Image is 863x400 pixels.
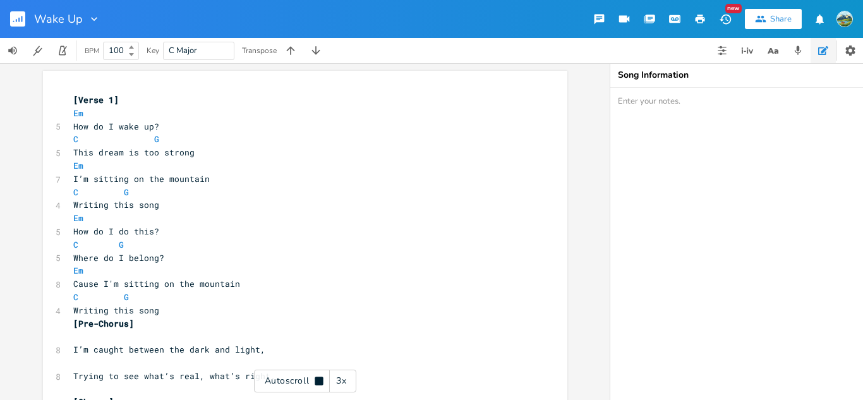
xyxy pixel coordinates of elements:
[169,45,197,56] span: C Major
[73,121,159,132] span: How do I wake up?
[73,199,159,210] span: Writing this song
[34,13,83,25] span: Wake Up
[836,11,853,27] img: brooks mclanahan
[124,291,129,303] span: G
[73,370,275,382] span: Trying to see what’s real, what’s right.
[745,9,802,29] button: Share
[725,4,742,13] div: New
[73,147,195,158] span: This dream is too strong
[154,133,159,145] span: G
[73,160,83,171] span: Em
[618,71,855,80] div: Song Information
[73,94,119,106] span: [Verse 1]
[73,239,78,250] span: C
[254,370,356,392] div: Autoscroll
[73,133,78,145] span: C
[73,318,134,329] span: [Pre-Chorus]
[124,186,129,198] span: G
[242,47,277,54] div: Transpose
[73,252,164,264] span: Where do I belong?
[119,239,124,250] span: G
[73,291,78,303] span: C
[73,344,265,355] span: I’m caught between the dark and light,
[73,278,240,289] span: Cause I'm sitting on the mountain
[73,265,83,276] span: Em
[73,186,78,198] span: C
[73,305,159,316] span: Writing this song
[147,47,159,54] div: Key
[770,13,792,25] div: Share
[73,226,159,237] span: How do I do this?
[73,107,83,119] span: Em
[85,47,99,54] div: BPM
[330,370,353,392] div: 3x
[713,8,738,30] button: New
[73,212,83,224] span: Em
[73,173,210,185] span: I’m sitting on the mountain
